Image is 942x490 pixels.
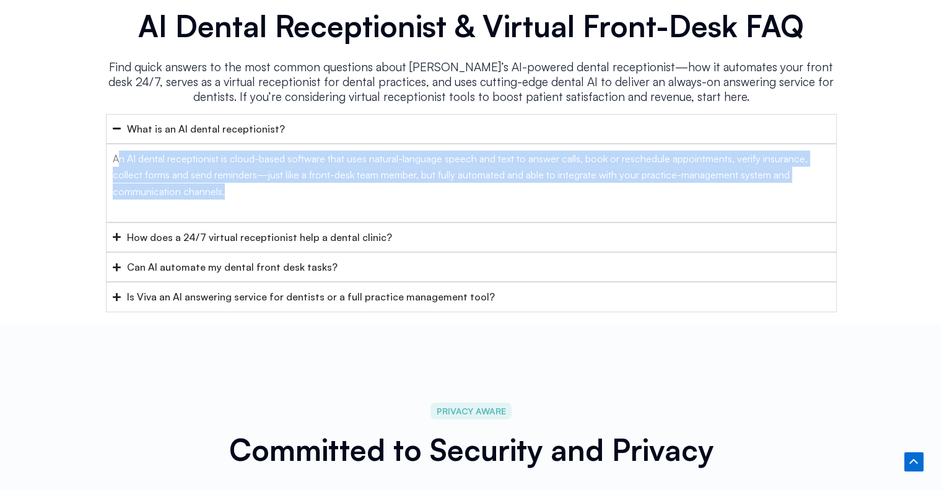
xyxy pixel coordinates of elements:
[113,151,830,199] p: An AI dental receptionist is cloud-based software that uses natural-language speech and text to a...
[106,282,837,312] summary: Is Viva an AI answering service for dentists or a full practice management tool?
[127,289,495,305] div: Is Viva an AI answering service for dentists or a full practice management tool?
[127,229,392,245] div: How does a 24/7 virtual receptionist help a dental clinic?
[106,222,837,252] summary: How does a 24/7 virtual receptionist help a dental clinic?
[437,404,506,418] span: PRIVACY AWARE
[106,8,837,44] h2: AI Dental Receptionist & Virtual Front-Desk FAQ
[217,432,725,468] h2: Committed to Security and Privacy
[127,259,338,275] div: Can AI automate my dental front desk tasks?
[106,252,837,282] summary: Can AI automate my dental front desk tasks?
[106,114,837,144] summary: What is an AI dental receptionist?
[106,59,837,104] p: Find quick answers to the most common questions about [PERSON_NAME]’s AI-powered dental reception...
[127,121,285,137] div: What is an AI dental receptionist?
[106,114,837,312] div: Accordion. Open links with Enter or Space, close with Escape, and navigate with Arrow Keys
